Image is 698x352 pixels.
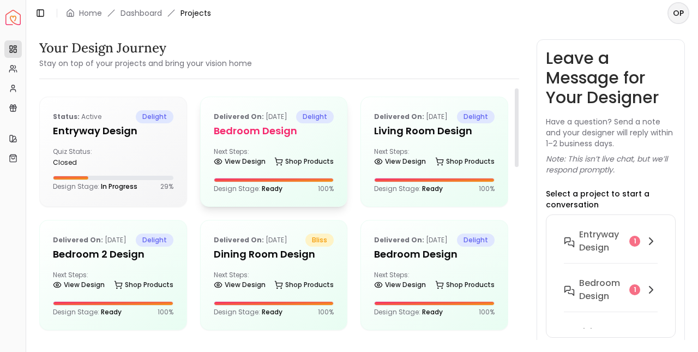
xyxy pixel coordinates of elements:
h5: entryway design [53,123,173,139]
h5: Dining Room Design [214,247,334,262]
b: Delivered on: [214,235,264,244]
a: Shop Products [435,277,495,293]
span: delight [296,110,334,123]
h6: entryway design [579,228,625,254]
div: 1 [629,236,640,247]
p: Design Stage: [214,308,282,317]
div: 1 [629,284,640,295]
b: Delivered on: [53,235,103,244]
p: 100 % [318,184,334,193]
div: closed [53,158,109,167]
b: Delivered on: [374,112,424,121]
p: 100 % [479,308,495,317]
p: Select a project to start a conversation [546,188,676,210]
div: Quiz Status: [53,147,109,167]
div: Next Steps: [214,271,334,293]
a: View Design [374,277,426,293]
p: 29 % [160,182,173,191]
a: Shop Products [274,154,334,169]
a: Shop Products [274,277,334,293]
a: Spacejoy [5,10,21,25]
h5: Bedroom design [214,123,334,139]
div: Next Steps: [53,271,173,293]
h3: Your Design Journey [39,39,252,57]
p: [DATE] [374,110,448,123]
h3: Leave a Message for Your Designer [546,49,676,108]
button: Bedroom design1 [555,272,666,321]
a: View Design [374,154,426,169]
a: Shop Products [435,154,495,169]
a: View Design [53,277,105,293]
p: [DATE] [214,234,287,247]
a: Shop Products [114,277,173,293]
p: Design Stage: [53,308,122,317]
p: 100 % [318,308,334,317]
p: [DATE] [214,110,287,123]
p: Design Stage: [53,182,137,191]
p: 100 % [158,308,173,317]
a: Home [79,8,102,19]
p: Design Stage: [214,184,282,193]
h5: Bedroom 2 Design [53,247,173,262]
p: Note: This isn’t live chat, but we’ll respond promptly. [546,153,676,175]
small: Stay on top of your projects and bring your vision home [39,58,252,69]
h5: Living Room design [374,123,495,139]
span: delight [136,234,173,247]
b: Status: [53,112,80,121]
span: Ready [101,307,122,317]
p: Design Stage: [374,308,443,317]
span: delight [457,234,495,247]
span: Ready [262,307,282,317]
nav: breadcrumb [66,8,211,19]
a: View Design [214,277,266,293]
p: [DATE] [53,234,127,247]
span: Ready [422,307,443,317]
a: View Design [214,154,266,169]
p: [DATE] [374,234,448,247]
span: Ready [262,184,282,193]
button: OP [667,2,689,24]
span: Ready [422,184,443,193]
h6: Living Room design [579,325,640,351]
span: In Progress [101,182,137,191]
img: Spacejoy Logo [5,10,21,25]
span: delight [136,110,173,123]
div: Next Steps: [374,271,495,293]
p: 100 % [479,184,495,193]
div: Next Steps: [214,147,334,169]
span: delight [457,110,495,123]
span: OP [669,3,688,23]
span: Projects [180,8,211,19]
a: Dashboard [121,8,162,19]
span: bliss [305,234,334,247]
b: Delivered on: [214,112,264,121]
h6: Bedroom design [579,277,625,303]
p: active [53,110,101,123]
p: Have a question? Send a note and your designer will reply within 1–2 business days. [546,116,676,149]
div: Next Steps: [374,147,495,169]
h5: Bedroom Design [374,247,495,262]
b: Delivered on: [374,235,424,244]
button: entryway design1 [555,224,666,272]
p: Design Stage: [374,184,443,193]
